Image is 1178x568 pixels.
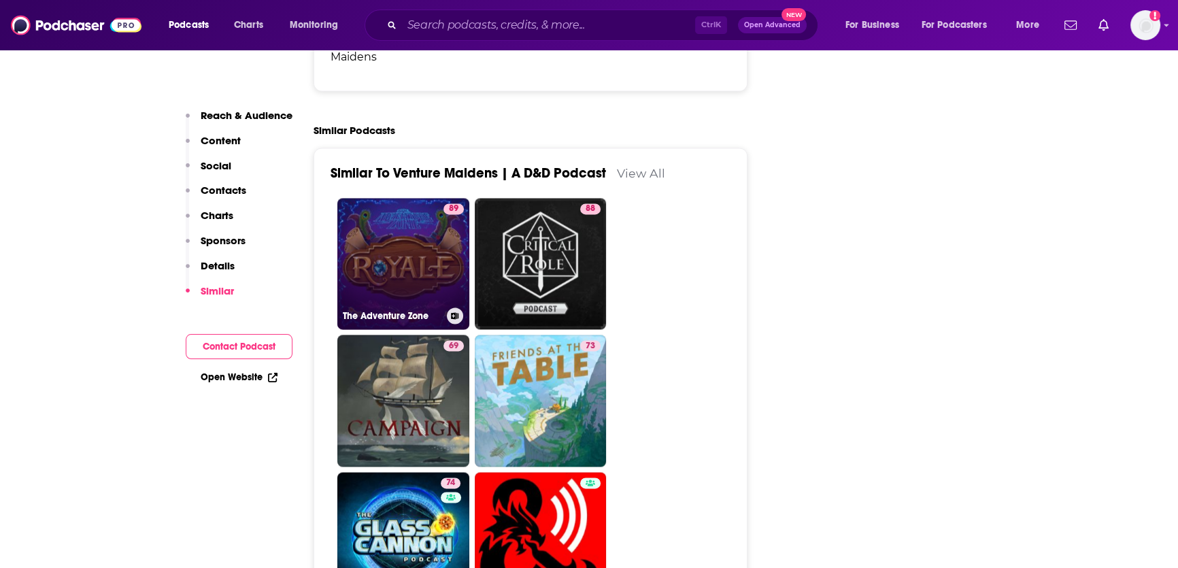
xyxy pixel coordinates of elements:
a: 89 [443,203,464,214]
button: Content [186,134,241,159]
span: More [1016,16,1039,35]
p: Reach & Audience [201,109,292,122]
img: User Profile [1130,10,1160,40]
span: Logged in as Pickaxe [1130,10,1160,40]
p: Details [201,259,235,272]
a: Similar To Venture Maidens | A D&D Podcast [331,165,606,182]
p: Charts [201,209,233,222]
button: Contacts [186,184,246,209]
button: open menu [836,14,916,36]
p: Contacts [201,184,246,197]
div: Search podcasts, credits, & more... [377,10,831,41]
a: 89The Adventure Zone [337,198,469,330]
h3: The Adventure Zone [343,310,441,322]
span: 88 [586,202,595,216]
svg: Add a profile image [1149,10,1160,21]
span: New [781,8,806,21]
a: 69 [443,340,464,351]
a: View All [617,166,665,180]
button: open menu [1007,14,1056,36]
a: 73 [580,340,601,351]
a: Open Website [201,371,277,383]
span: 69 [449,339,458,353]
span: For Podcasters [922,16,987,35]
button: open menu [159,14,226,36]
span: Ctrl K [695,16,727,34]
button: Social [186,159,231,184]
span: Charts [234,16,263,35]
span: 89 [449,202,458,216]
a: Show notifications dropdown [1059,14,1082,37]
span: 74 [446,476,455,490]
input: Search podcasts, credits, & more... [402,14,695,36]
button: open menu [280,14,356,36]
span: 73 [586,339,595,353]
a: 88 [475,198,607,330]
a: 69 [337,335,469,467]
a: Charts [225,14,271,36]
button: open menu [913,14,1007,36]
a: 88 [580,203,601,214]
button: Details [186,259,235,284]
button: Open AdvancedNew [738,17,807,33]
button: Similar [186,284,234,310]
p: Social [201,159,231,172]
span: Open Advanced [744,22,801,29]
h2: Similar Podcasts [314,124,395,137]
button: Contact Podcast [186,334,292,359]
a: 74 [441,478,460,488]
a: Show notifications dropdown [1093,14,1114,37]
button: Charts [186,209,233,234]
p: Sponsors [201,234,246,247]
span: Podcasts [169,16,209,35]
span: Monitoring [290,16,338,35]
img: Podchaser - Follow, Share and Rate Podcasts [11,12,141,38]
p: Content [201,134,241,147]
a: 73 [475,335,607,467]
button: Sponsors [186,234,246,259]
button: Show profile menu [1130,10,1160,40]
button: Reach & Audience [186,109,292,134]
p: Similar [201,284,234,297]
span: For Business [845,16,899,35]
